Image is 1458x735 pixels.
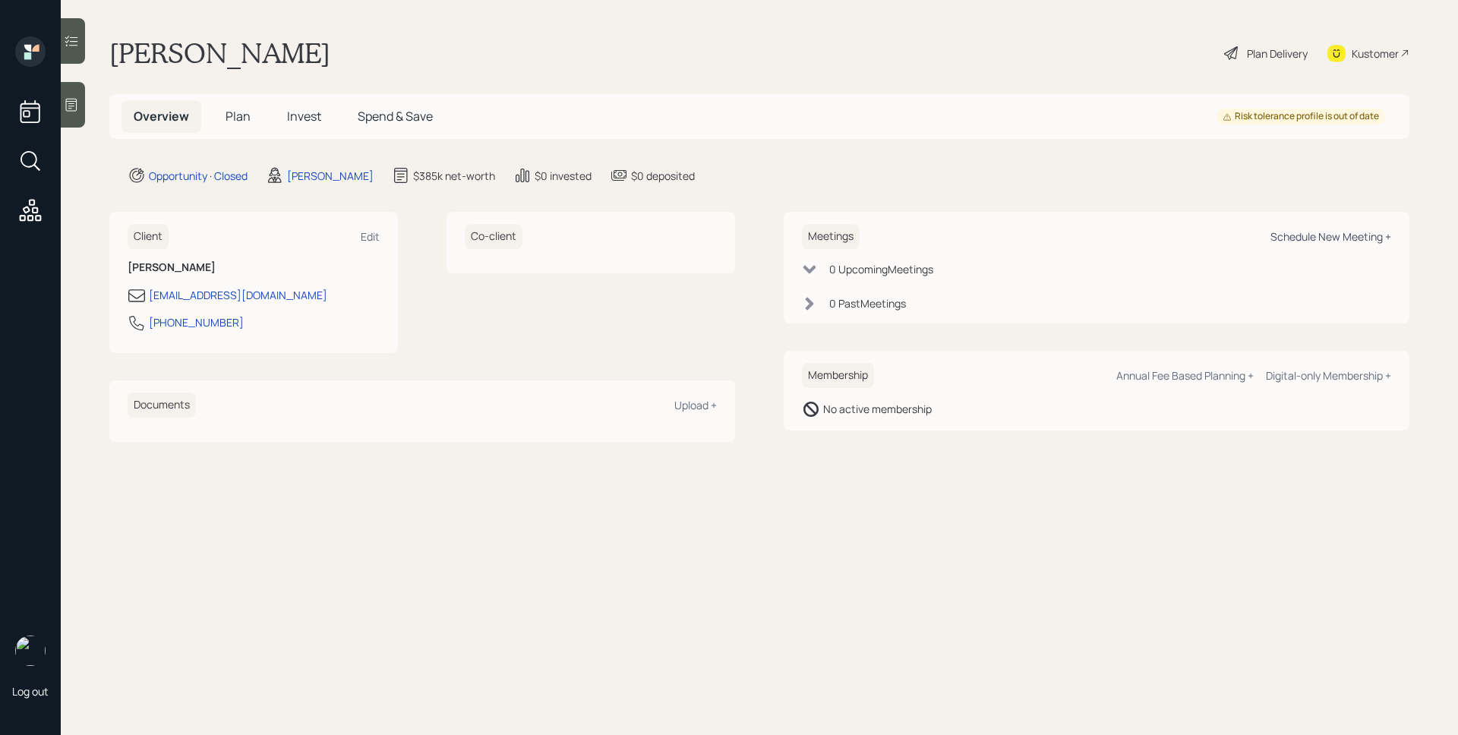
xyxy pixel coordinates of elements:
[149,287,327,303] div: [EMAIL_ADDRESS][DOMAIN_NAME]
[674,398,717,412] div: Upload +
[128,261,380,274] h6: [PERSON_NAME]
[128,224,169,249] h6: Client
[1223,110,1379,123] div: Risk tolerance profile is out of date
[358,108,433,125] span: Spend & Save
[226,108,251,125] span: Plan
[465,224,522,249] h6: Co-client
[287,168,374,184] div: [PERSON_NAME]
[535,168,592,184] div: $0 invested
[413,168,495,184] div: $385k net-worth
[15,636,46,666] img: retirable_logo.png
[829,295,906,311] div: 0 Past Meeting s
[802,224,860,249] h6: Meetings
[149,168,248,184] div: Opportunity · Closed
[631,168,695,184] div: $0 deposited
[12,684,49,699] div: Log out
[1352,46,1399,62] div: Kustomer
[287,108,321,125] span: Invest
[361,229,380,244] div: Edit
[1266,368,1391,383] div: Digital-only Membership +
[829,261,933,277] div: 0 Upcoming Meeting s
[1116,368,1254,383] div: Annual Fee Based Planning +
[149,314,244,330] div: [PHONE_NUMBER]
[109,36,330,70] h1: [PERSON_NAME]
[1247,46,1308,62] div: Plan Delivery
[823,401,932,417] div: No active membership
[1270,229,1391,244] div: Schedule New Meeting +
[802,363,874,388] h6: Membership
[128,393,196,418] h6: Documents
[134,108,189,125] span: Overview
